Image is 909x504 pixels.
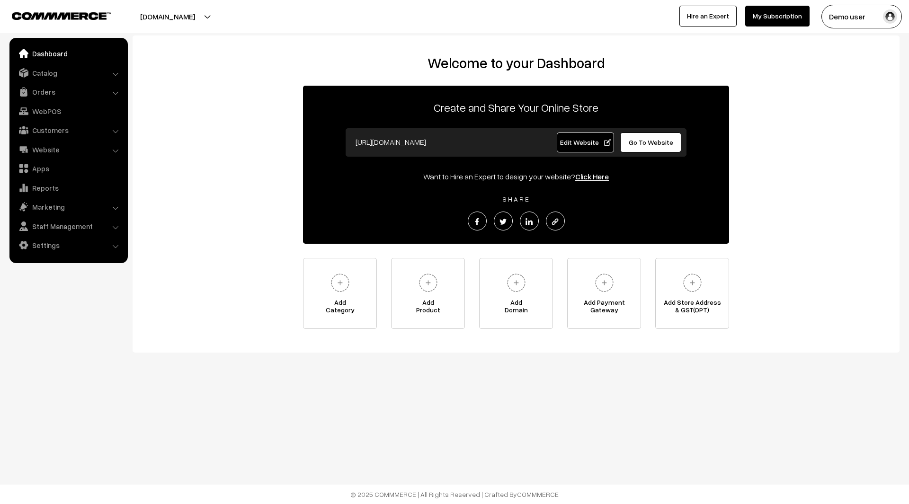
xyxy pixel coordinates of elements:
[415,270,441,296] img: plus.svg
[12,198,125,215] a: Marketing
[142,54,890,71] h2: Welcome to your Dashboard
[12,12,111,19] img: COMMMERCE
[12,9,95,21] a: COMMMERCE
[391,258,465,329] a: AddProduct
[12,179,125,196] a: Reports
[107,5,228,28] button: [DOMAIN_NAME]
[656,299,729,318] span: Add Store Address & GST(OPT)
[479,258,553,329] a: AddDomain
[568,299,641,318] span: Add Payment Gateway
[821,5,902,28] button: Demo user
[12,83,125,100] a: Orders
[480,299,553,318] span: Add Domain
[12,103,125,120] a: WebPOS
[12,237,125,254] a: Settings
[12,218,125,235] a: Staff Management
[745,6,810,27] a: My Subscription
[498,195,535,203] span: SHARE
[679,6,737,27] a: Hire an Expert
[575,172,609,181] a: Click Here
[12,160,125,177] a: Apps
[327,270,353,296] img: plus.svg
[12,122,125,139] a: Customers
[303,99,729,116] p: Create and Share Your Online Store
[560,138,611,146] span: Edit Website
[303,171,729,182] div: Want to Hire an Expert to design your website?
[883,9,897,24] img: user
[392,299,464,318] span: Add Product
[12,64,125,81] a: Catalog
[517,490,559,498] a: COMMMERCE
[12,141,125,158] a: Website
[655,258,729,329] a: Add Store Address& GST(OPT)
[629,138,673,146] span: Go To Website
[591,270,617,296] img: plus.svg
[12,45,125,62] a: Dashboard
[620,133,681,152] a: Go To Website
[303,299,376,318] span: Add Category
[557,133,615,152] a: Edit Website
[503,270,529,296] img: plus.svg
[567,258,641,329] a: Add PaymentGateway
[303,258,377,329] a: AddCategory
[679,270,705,296] img: plus.svg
